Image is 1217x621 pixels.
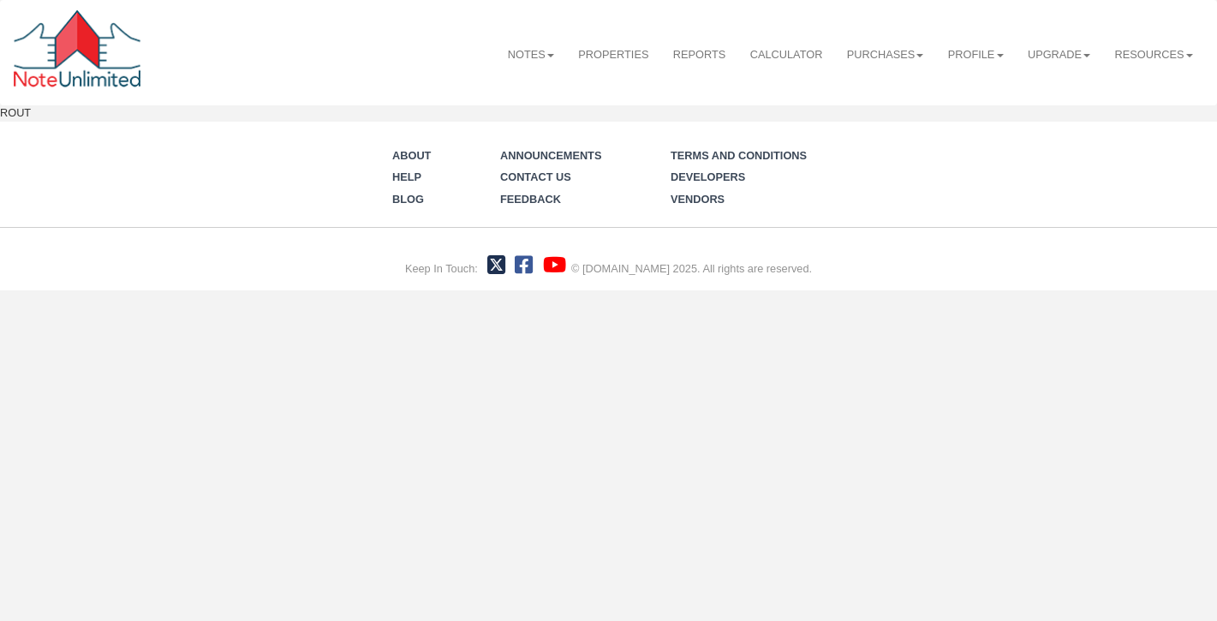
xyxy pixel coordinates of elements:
[571,261,812,277] div: © [DOMAIN_NAME] 2025. All rights are reserved.
[392,193,424,206] a: Blog
[671,149,807,162] a: Terms and Conditions
[405,261,478,277] div: Keep In Touch:
[738,34,835,75] a: Calculator
[500,170,571,183] a: Contact Us
[936,34,1016,75] a: Profile
[671,170,745,183] a: Developers
[566,34,660,75] a: Properties
[671,193,725,206] a: Vendors
[500,193,561,206] a: Feedback
[835,34,936,75] a: Purchases
[392,170,421,183] a: Help
[1016,34,1103,75] a: Upgrade
[392,149,431,162] a: About
[1102,34,1204,75] a: Resources
[661,34,738,75] a: Reports
[496,34,567,75] a: Notes
[500,149,601,162] a: Announcements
